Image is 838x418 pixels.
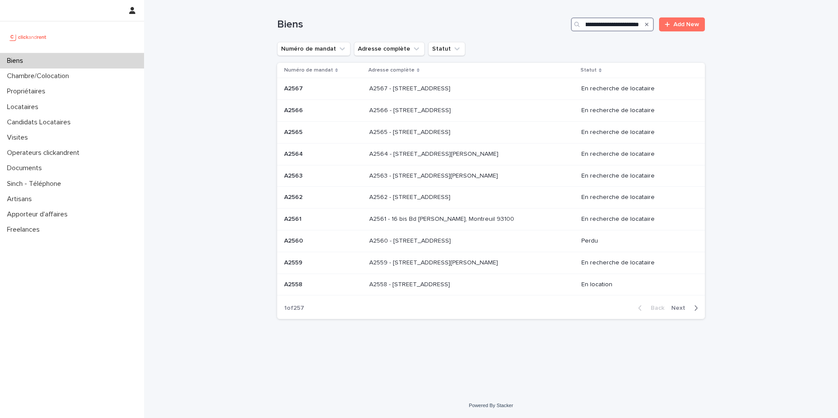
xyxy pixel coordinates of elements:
p: Operateurs clickandrent [3,149,86,157]
p: A2566 - [STREET_ADDRESS] [369,105,453,114]
input: Search [571,17,654,31]
p: Adresse complète [368,65,415,75]
p: Sinch - Téléphone [3,180,68,188]
p: A2559 - [STREET_ADDRESS][PERSON_NAME] [369,257,500,267]
p: Freelances [3,226,47,234]
p: A2560 - [STREET_ADDRESS] [369,236,453,245]
tr: A2560A2560 A2560 - [STREET_ADDRESS]A2560 - [STREET_ADDRESS] Perdu [277,230,705,252]
p: A2561 [284,214,303,223]
p: A2560 [284,236,305,245]
p: A2567 - [STREET_ADDRESS] [369,83,452,93]
p: En recherche de locataire [581,172,691,180]
a: Add New [659,17,705,31]
p: A2562 [284,192,304,201]
img: UCB0brd3T0yccxBKYDjQ [7,28,49,46]
p: En recherche de locataire [581,107,691,114]
button: Back [631,304,668,312]
p: A2561 - 16 bis Bd [PERSON_NAME], Montreuil 93100 [369,214,516,223]
p: 1 of 257 [277,298,311,319]
p: En recherche de locataire [581,216,691,223]
p: Biens [3,57,30,65]
p: Perdu [581,237,691,245]
p: A2559 [284,257,304,267]
tr: A2563A2563 A2563 - [STREET_ADDRESS][PERSON_NAME]A2563 - [STREET_ADDRESS][PERSON_NAME] En recherch... [277,165,705,187]
tr: A2559A2559 A2559 - [STREET_ADDRESS][PERSON_NAME]A2559 - [STREET_ADDRESS][PERSON_NAME] En recherch... [277,252,705,274]
tr: A2566A2566 A2566 - [STREET_ADDRESS]A2566 - [STREET_ADDRESS] En recherche de locataire [277,100,705,122]
a: Powered By Stacker [469,403,513,408]
p: A2567 [284,83,305,93]
tr: A2558A2558 A2558 - [STREET_ADDRESS]A2558 - [STREET_ADDRESS] En location [277,274,705,295]
p: En location [581,281,691,288]
tr: A2561A2561 A2561 - 16 bis Bd [PERSON_NAME], Montreuil 93100A2561 - 16 bis Bd [PERSON_NAME], Montr... [277,209,705,230]
p: A2558 [284,279,304,288]
p: A2563 - 781 Avenue de Monsieur Teste, Montpellier 34070 [369,171,500,180]
button: Next [668,304,705,312]
button: Adresse complète [354,42,425,56]
p: En recherche de locataire [581,129,691,136]
span: Next [671,305,690,311]
p: Locataires [3,103,45,111]
p: A2564 - [STREET_ADDRESS][PERSON_NAME] [369,149,500,158]
p: Chambre/Colocation [3,72,76,80]
span: Back [646,305,664,311]
tr: A2562A2562 A2562 - [STREET_ADDRESS]A2562 - [STREET_ADDRESS] En recherche de locataire [277,187,705,209]
span: Add New [673,21,699,27]
p: A2565 [284,127,304,136]
p: En recherche de locataire [581,194,691,201]
p: Candidats Locataires [3,118,78,127]
p: A2566 [284,105,305,114]
p: Numéro de mandat [284,65,333,75]
p: A2563 [284,171,304,180]
button: Statut [428,42,465,56]
p: A2564 [284,149,305,158]
p: En recherche de locataire [581,151,691,158]
p: En recherche de locataire [581,85,691,93]
tr: A2567A2567 A2567 - [STREET_ADDRESS]A2567 - [STREET_ADDRESS] En recherche de locataire [277,78,705,100]
p: Apporteur d'affaires [3,210,75,219]
tr: A2564A2564 A2564 - [STREET_ADDRESS][PERSON_NAME]A2564 - [STREET_ADDRESS][PERSON_NAME] En recherch... [277,143,705,165]
button: Numéro de mandat [277,42,350,56]
p: En recherche de locataire [581,259,691,267]
p: Propriétaires [3,87,52,96]
p: Statut [580,65,597,75]
p: A2562 - [STREET_ADDRESS] [369,192,452,201]
p: A2558 - [STREET_ADDRESS] [369,279,452,288]
p: Artisans [3,195,39,203]
h1: Biens [277,18,567,31]
p: Documents [3,164,49,172]
tr: A2565A2565 A2565 - [STREET_ADDRESS]A2565 - [STREET_ADDRESS] En recherche de locataire [277,121,705,143]
p: A2565 - [STREET_ADDRESS] [369,127,452,136]
p: Visites [3,134,35,142]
